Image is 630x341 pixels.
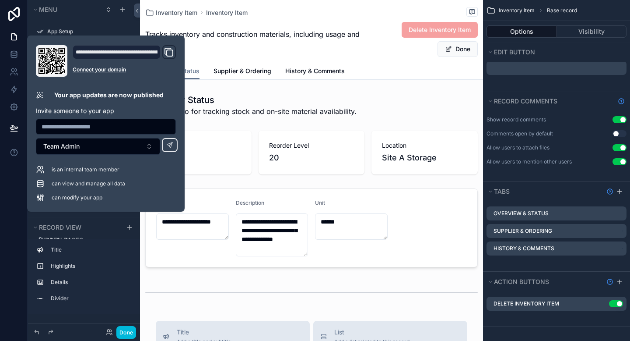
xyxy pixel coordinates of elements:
div: Domain and Custom Link [73,45,176,77]
label: Details [51,279,128,286]
svg: Show help information [606,278,613,285]
div: Allow users to mention other users [486,158,572,165]
span: Tabs [494,188,510,195]
span: Inventory Item [156,8,197,17]
button: Tabs [486,185,603,198]
label: Delete Inventory Item [493,300,559,307]
label: Title [51,246,128,253]
span: Tracks inventory and construction materials, including usage and storage. [145,29,364,50]
button: Done [437,41,478,57]
button: Record comments [486,95,614,107]
button: Visibility [557,25,627,38]
span: Record view [39,224,81,231]
span: History & Comments [285,67,345,75]
span: Base record [547,7,577,14]
a: Connect your domain [73,66,176,73]
span: can view and manage all data [52,180,125,187]
span: is an internal team member [52,166,119,173]
span: Team Admin [43,142,80,151]
svg: Show help information [618,98,625,105]
label: Divider [51,295,128,302]
label: Overview & Status [493,210,549,217]
button: Select Button [36,138,160,155]
svg: Show help information [606,188,613,195]
span: Menu [39,6,57,13]
button: Menu [31,4,100,16]
label: Highlights [51,263,128,270]
div: Comments open by default [486,130,553,137]
span: Edit button [494,48,535,56]
div: Show record comments [486,116,546,123]
p: Your app updates are now published [54,91,164,99]
a: Inventory Item [145,8,197,17]
label: Supplier & Ordering [493,227,552,234]
span: Action buttons [494,278,549,285]
span: can modify your app [52,194,102,201]
a: History & Comments [285,63,345,81]
span: Inventory Item [499,7,535,14]
label: History & Comments [493,245,554,252]
div: scrollable content [486,61,626,75]
a: Supplier & Ordering [213,63,271,81]
button: Done [116,326,136,339]
div: scrollable content [28,239,140,314]
button: Record view [31,221,121,234]
button: Action buttons [486,276,603,288]
a: Inventory Item [206,8,248,17]
span: Title [177,328,231,337]
p: Invite someone to your app [36,107,176,115]
label: App Setup [47,28,129,35]
div: Allow users to attach files [486,144,549,151]
span: Supplier & Ordering [213,67,271,75]
span: List [334,328,409,337]
span: Record comments [494,97,557,105]
button: Edit button [486,46,621,58]
button: Options [486,25,557,38]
